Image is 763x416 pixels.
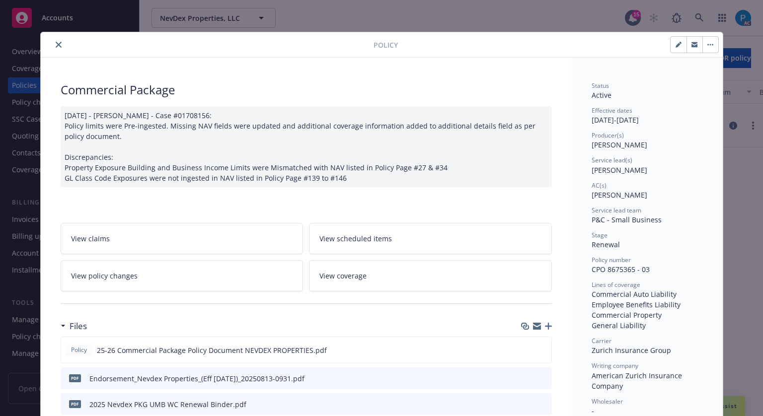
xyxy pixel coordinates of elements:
span: [PERSON_NAME] [592,140,647,149]
span: 25-26 Commercial Package Policy Document NEVDEX PROPERTIES.pdf [97,345,327,355]
span: CPO 8675365 - 03 [592,265,650,274]
div: 2025 Nevdex PKG UMB WC Renewal Binder.pdf [89,399,246,410]
div: Commercial Package [61,81,552,98]
span: - [592,406,594,416]
span: pdf [69,400,81,408]
span: Writing company [592,361,638,370]
span: Producer(s) [592,131,624,139]
span: American Zurich Insurance Company [592,371,684,391]
span: Lines of coverage [592,280,640,289]
span: Policy [374,40,398,50]
span: [PERSON_NAME] [592,165,647,175]
span: Policy number [592,256,631,264]
span: P&C - Small Business [592,215,662,224]
span: AC(s) [592,181,607,190]
div: [DATE] - [PERSON_NAME] - Case #01708156: Policy limits were Pre-ingested. Missing NAV fields were... [61,106,552,187]
button: preview file [539,373,548,384]
a: View claims [61,223,304,254]
div: Employee Benefits Liability [592,299,703,310]
a: View policy changes [61,260,304,291]
span: Policy [69,346,89,354]
div: Endorsement_Nevdex Properties_(Eff [DATE])_20250813-0931.pdf [89,373,305,384]
button: download file [523,399,531,410]
span: Renewal [592,240,620,249]
div: Files [61,320,87,333]
span: Stage [592,231,608,239]
span: View coverage [319,271,367,281]
span: Effective dates [592,106,632,115]
button: preview file [539,399,548,410]
span: Service lead team [592,206,641,214]
div: Commercial Property [592,310,703,320]
span: Active [592,90,611,100]
div: General Liability [592,320,703,331]
div: [DATE] - [DATE] [592,106,703,125]
button: download file [523,345,531,355]
button: download file [523,373,531,384]
button: close [53,39,65,51]
span: pdf [69,374,81,382]
span: Wholesaler [592,397,623,406]
span: View claims [71,233,110,244]
span: View scheduled items [319,233,392,244]
button: preview file [538,345,547,355]
span: View policy changes [71,271,138,281]
span: Status [592,81,609,90]
span: Service lead(s) [592,156,632,164]
a: View scheduled items [309,223,552,254]
div: Commercial Auto Liability [592,289,703,299]
span: Carrier [592,337,611,345]
span: [PERSON_NAME] [592,190,647,200]
span: Zurich Insurance Group [592,346,671,355]
h3: Files [70,320,87,333]
a: View coverage [309,260,552,291]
